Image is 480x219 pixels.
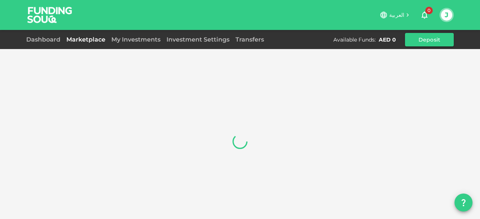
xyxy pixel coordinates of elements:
[232,36,267,43] a: Transfers
[425,7,433,14] span: 0
[108,36,163,43] a: My Investments
[163,36,232,43] a: Investment Settings
[441,9,452,21] button: J
[63,36,108,43] a: Marketplace
[454,194,472,212] button: question
[333,36,376,43] div: Available Funds :
[389,12,404,18] span: العربية
[26,36,63,43] a: Dashboard
[379,36,396,43] div: AED 0
[417,7,432,22] button: 0
[405,33,454,46] button: Deposit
